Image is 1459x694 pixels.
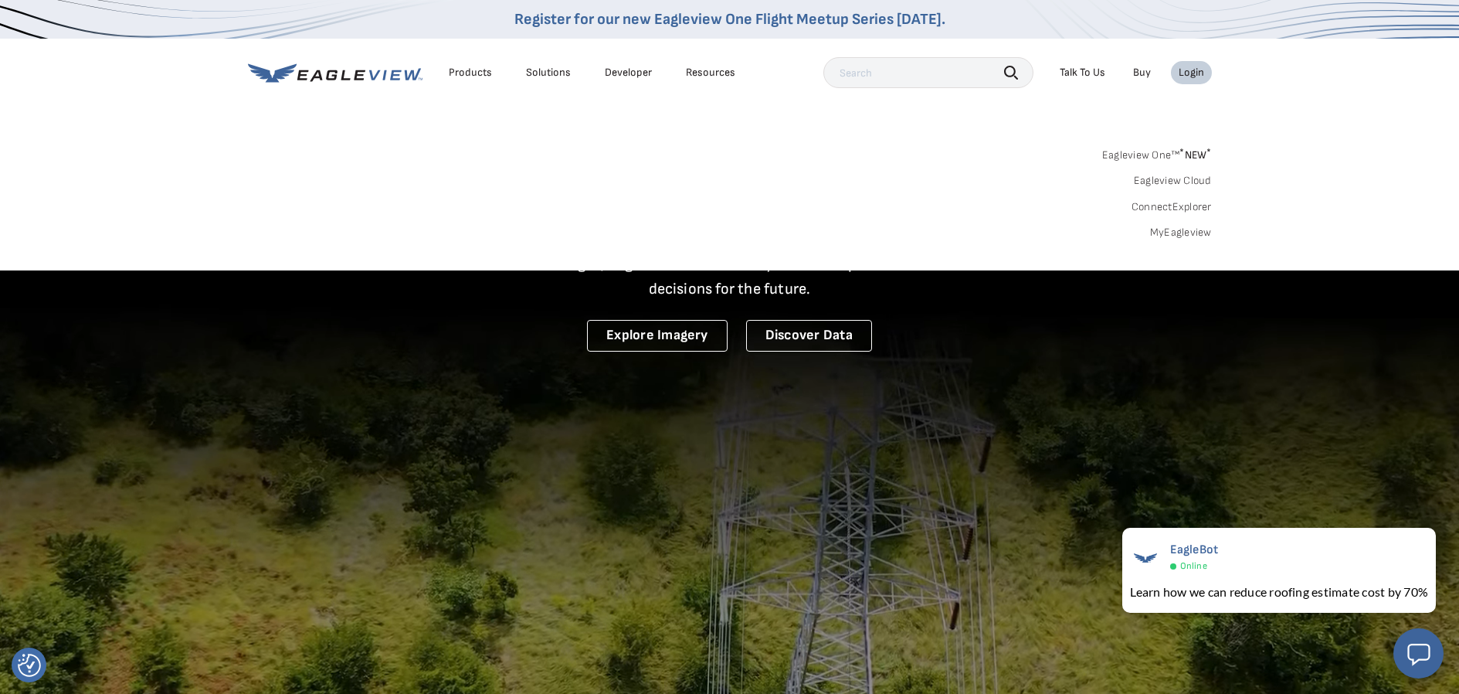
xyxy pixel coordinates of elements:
[18,654,41,677] button: Consent Preferences
[1102,144,1212,162] a: Eagleview One™*NEW*
[1060,66,1105,80] div: Talk To Us
[1179,148,1211,162] span: NEW
[1130,543,1161,573] img: EagleBot
[823,57,1033,88] input: Search
[1132,200,1212,214] a: ConnectExplorer
[1393,628,1444,679] button: Open chat window
[686,66,735,80] div: Resources
[746,320,872,352] a: Discover Data
[514,10,945,29] a: Register for our new Eagleview One Flight Meetup Series [DATE].
[449,66,492,80] div: Products
[1180,560,1207,572] span: Online
[1170,543,1219,557] span: EagleBot
[18,654,41,677] img: Revisit consent button
[1133,66,1151,80] a: Buy
[1150,226,1212,240] a: MyEagleview
[587,320,728,352] a: Explore Imagery
[605,66,652,80] a: Developer
[1179,66,1204,80] div: Login
[526,66,571,80] div: Solutions
[1130,583,1428,601] div: Learn how we can reduce roofing estimate cost by 70%
[1134,174,1212,188] a: Eagleview Cloud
